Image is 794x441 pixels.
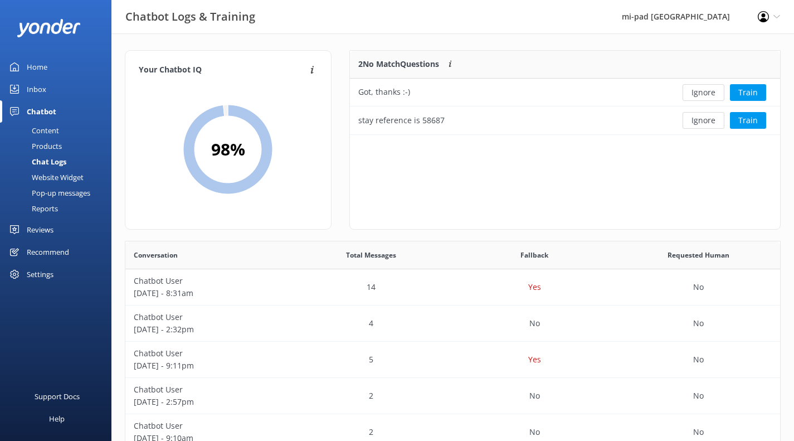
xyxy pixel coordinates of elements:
div: Support Docs [35,385,80,408]
div: row [125,306,780,342]
p: Chatbot User [134,275,281,287]
span: Conversation [134,250,178,260]
p: Chatbot User [134,384,281,396]
div: Got, thanks :-) [358,86,410,98]
button: Train [730,112,766,129]
h4: Your Chatbot IQ [139,64,307,76]
h2: 98 % [211,136,245,163]
p: 2 No Match Questions [358,58,439,70]
span: Fallback [520,250,548,260]
div: Home [27,56,47,78]
div: Pop-up messages [7,185,90,201]
div: grid [350,79,780,134]
div: Chatbot [27,100,56,123]
p: [DATE] - 8:31am [134,287,281,299]
p: No [529,426,540,438]
p: 5 [369,353,373,366]
a: Chat Logs [7,154,111,169]
h3: Chatbot Logs & Training [125,8,255,26]
div: stay reference is 58687 [358,114,445,127]
div: row [350,106,780,134]
div: Inbox [27,78,46,100]
p: 2 [369,390,373,402]
a: Website Widget [7,169,111,185]
div: Chat Logs [7,154,66,169]
p: [DATE] - 2:57pm [134,396,281,408]
span: Requested Human [668,250,729,260]
p: [DATE] - 2:32pm [134,323,281,336]
p: No [693,353,704,366]
div: row [125,342,780,378]
button: Ignore [683,112,724,129]
div: Reports [7,201,58,216]
a: Products [7,138,111,154]
p: Yes [528,281,541,293]
span: Total Messages [346,250,396,260]
div: Products [7,138,62,154]
p: Chatbot User [134,420,281,432]
img: yonder-white-logo.png [17,19,81,37]
div: Settings [27,263,53,285]
p: 14 [367,281,376,293]
div: row [125,378,780,414]
p: No [693,390,704,402]
button: Ignore [683,84,724,101]
p: No [693,317,704,329]
a: Reports [7,201,111,216]
p: Yes [528,353,541,366]
div: Reviews [27,219,53,241]
p: No [529,317,540,329]
p: Chatbot User [134,347,281,360]
div: Website Widget [7,169,84,185]
div: row [350,79,780,106]
p: [DATE] - 9:11pm [134,360,281,372]
p: No [693,426,704,438]
p: 2 [369,426,373,438]
a: Content [7,123,111,138]
a: Pop-up messages [7,185,111,201]
p: Chatbot User [134,311,281,323]
button: Train [730,84,766,101]
div: Help [49,408,65,430]
p: 4 [369,317,373,329]
div: row [125,269,780,306]
div: Recommend [27,241,69,263]
div: Content [7,123,59,138]
p: No [693,281,704,293]
p: No [529,390,540,402]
